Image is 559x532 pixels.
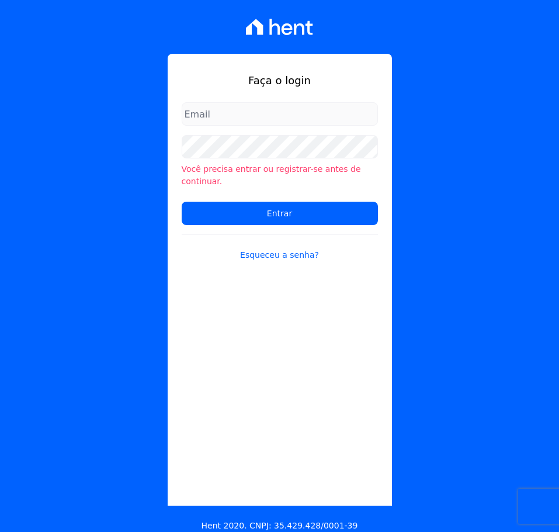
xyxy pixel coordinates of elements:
[182,234,378,261] a: Esqueceu a senha?
[202,520,358,532] p: Hent 2020. CNPJ: 35.429.428/0001-39
[182,102,378,126] input: Email
[182,163,378,188] li: Você precisa entrar ou registrar-se antes de continuar.
[182,72,378,88] h1: Faça o login
[182,202,378,225] input: Entrar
